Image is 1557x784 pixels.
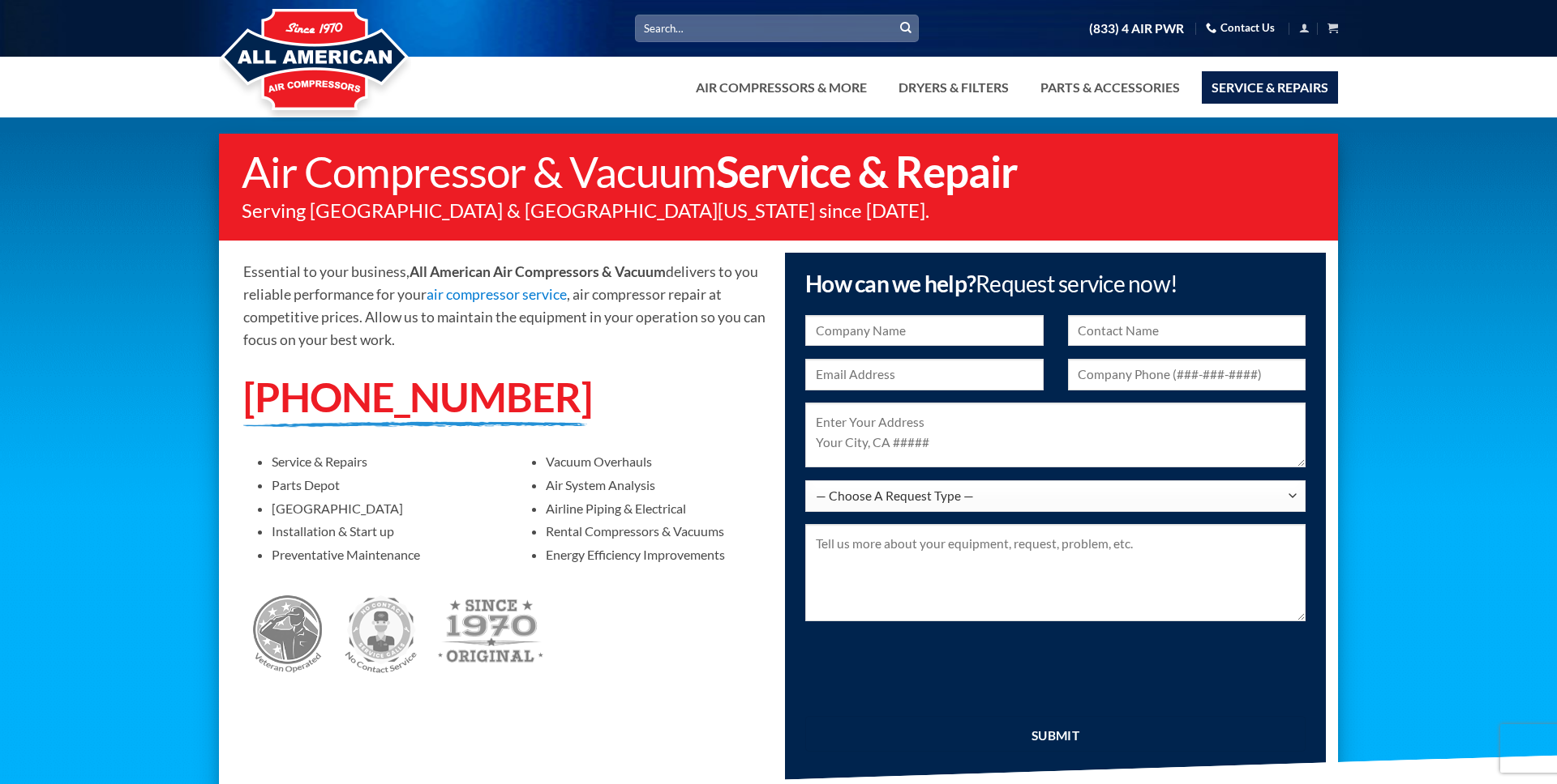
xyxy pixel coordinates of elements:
[686,71,877,104] a: Air Compressors & More
[546,501,766,516] p: Airline Piping & Electrical
[805,359,1044,390] input: Email Address
[1031,71,1190,104] a: Parts & Accessories
[805,270,1177,297] span: How can we help?
[1068,315,1306,347] input: Contact Name
[805,315,1044,347] input: Company Name
[546,547,766,562] p: Energy Efficiency Improvements
[546,477,766,492] p: Air System Analysis
[272,547,492,562] p: Preventative Maintenance
[272,477,492,492] p: Parts Depot
[1089,15,1184,43] a: (833) 4 AIR PWR
[427,286,567,303] a: air compressor service
[805,641,1052,704] iframe: reCAPTCHA
[272,454,492,469] p: Service & Repairs
[243,372,592,421] a: [PHONE_NUMBER]
[1299,18,1310,38] a: Login
[272,501,492,516] p: [GEOGRAPHIC_DATA]
[976,270,1177,297] span: Request service now!
[1328,18,1338,38] a: View cart
[272,523,492,539] p: Installation & Start up
[894,16,918,40] button: Submit
[889,71,1019,104] a: Dryers & Filters
[242,201,1322,220] p: Serving [GEOGRAPHIC_DATA] & [GEOGRAPHIC_DATA][US_STATE] since [DATE].
[1202,71,1338,104] a: Service & Repairs
[243,263,766,348] span: Essential to your business, delivers to you reliable performance for your , air compressor repair...
[716,146,1018,197] strong: Service & Repair
[805,716,1306,752] input: Submit
[1206,15,1275,40] a: Contact Us
[546,523,766,539] p: Rental Compressors & Vacuums
[242,150,1322,193] h1: Air Compressor & Vacuum
[635,15,919,41] input: Search…
[410,263,666,280] strong: All American Air Compressors & Vacuum
[546,454,766,469] p: Vacuum Overhauls
[1068,359,1306,390] input: Company Phone (###-###-####)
